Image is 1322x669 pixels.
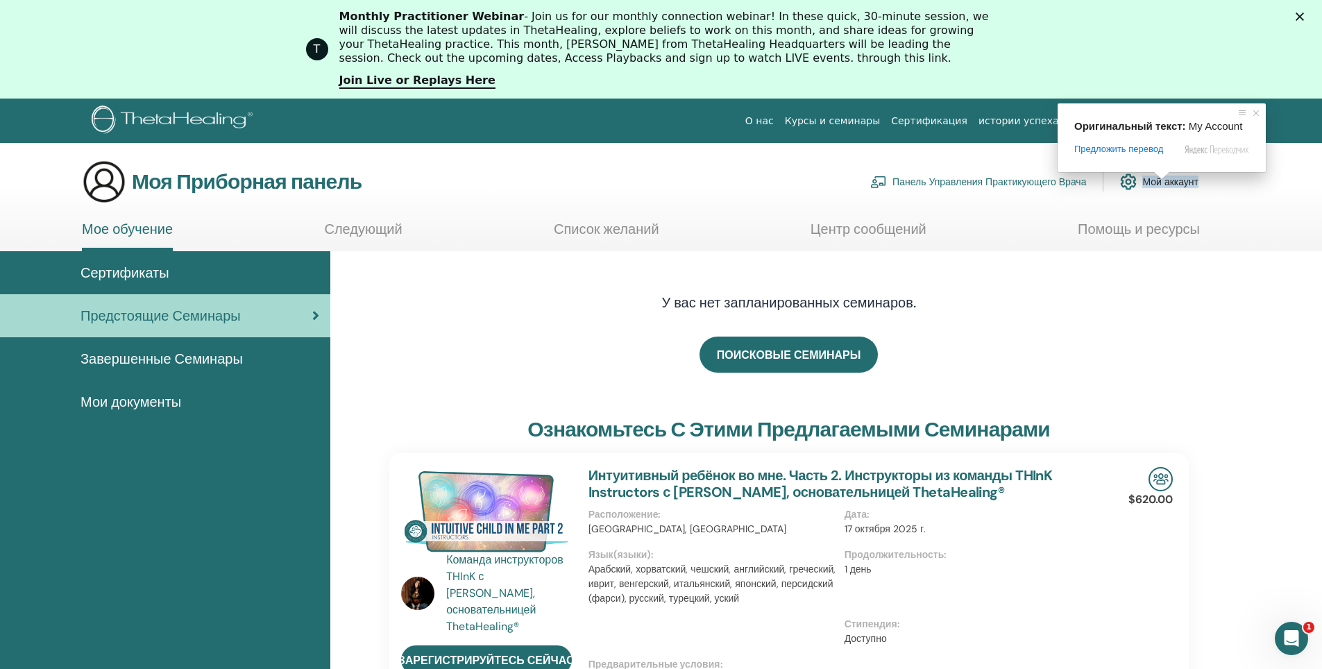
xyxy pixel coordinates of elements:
ya-tr-span: Арабский, хорватский, чешский, английский, греческий, иврит, венгерский, итальянский, японский, п... [588,563,836,604]
a: Сертификация [885,108,973,134]
a: О нас [740,108,779,134]
ya-tr-span: Сертификаты [80,264,169,282]
a: истории успеха [973,108,1065,134]
img: chalkboard-teacher.svg [870,176,887,188]
ya-tr-span: Мое обучение [82,220,173,238]
ya-tr-span: Продолжительность [845,548,944,561]
ya-tr-span: У вас нет запланированных семинаров. [661,294,915,312]
a: ПОИСКОВЫЕ СЕМИНАРЫ [700,337,879,373]
div: Profile image for ThetaHealing [306,38,328,60]
div: - Join us for our monthly connection webinar! In these quick, 30-minute session, we will discuss ... [339,10,994,65]
ya-tr-span: Помощь и ресурсы [1078,220,1200,238]
ya-tr-span: : [651,548,654,561]
a: Мой аккаунт [1120,167,1198,197]
ya-tr-span: ознакомьтесь с этими предлагаемыми семинарами [527,416,1050,443]
ya-tr-span: [GEOGRAPHIC_DATA], [GEOGRAPHIC_DATA] [588,523,786,535]
img: logo.png [92,105,257,137]
ya-tr-span: Расположение [588,508,659,520]
span: Оригинальный текст: [1074,120,1186,132]
span: My Account [1189,120,1243,132]
a: Панель Управления Практикующего Врача [870,167,1086,197]
iframe: Прямой чат по внутренней связи [1275,622,1308,655]
ya-tr-span: : [897,618,900,630]
ya-tr-span: Центр сообщений [811,220,926,238]
ya-tr-span: Мои документы [80,393,181,411]
ya-tr-span: Дата [845,508,867,520]
ya-tr-span: 1 день [845,563,872,575]
a: Курсы и семинары [779,108,886,134]
ya-tr-span: Панель Управления Практикующего Врача [892,176,1086,188]
img: default.jpg [401,577,434,610]
ya-tr-span: Завершенные Семинары [80,350,243,368]
img: cog.svg [1120,170,1137,194]
ya-tr-span: Мой аккаунт [1142,176,1198,188]
ya-tr-span: Стипендия [845,618,897,630]
ya-tr-span: : [658,508,661,520]
ya-tr-span: ПОИСКОВЫЕ СЕМИНАРЫ [717,348,861,362]
ya-tr-span: Курсы и семинары [785,115,881,126]
ya-tr-span: 17 октября 2025 г. [845,523,926,535]
ya-tr-span: Язык(языки) [588,548,652,561]
ya-tr-span: : [944,548,947,561]
ya-tr-span: О нас [745,115,774,126]
a: Помощь и ресурсы [1078,221,1200,248]
ya-tr-span: Сертификация [891,115,967,126]
a: Join Live or Replays Here [339,74,495,89]
ya-tr-span: зарегистрируйтесь сейчас [398,653,575,668]
span: 1 [1303,622,1314,633]
ya-tr-span: Список желаний [554,220,659,238]
ya-tr-span: Доступно [845,632,887,645]
p: $620.00 [1128,491,1173,508]
img: Интуитивный ребёнок во мне. Часть 2. Инструкторы [401,467,572,556]
ya-tr-span: основательницей ThetaHealing® [446,602,536,634]
a: Мое обучение [82,221,173,251]
img: Очный семинар [1149,467,1173,491]
div: Закрыть [1296,12,1310,21]
a: Команда инструкторов THInK с [PERSON_NAME], основательницей ThetaHealing® [446,552,575,635]
img: generic-user-icon.jpg [82,160,126,204]
a: Следующий [324,221,402,248]
ya-tr-span: Следующий [324,220,402,238]
b: Monthly Practitioner Webinar [339,10,525,23]
a: Интуитивный ребёнок во мне. Часть 2. Инструкторы из команды THInK Instructors с [PERSON_NAME], ос... [588,466,1053,501]
ya-tr-span: Моя Приборная панель [132,168,362,195]
a: Центр сообщений [811,221,926,248]
a: Список желаний [554,221,659,248]
span: Предложить перевод [1074,143,1163,155]
ya-tr-span: истории успеха [978,115,1059,126]
ya-tr-span: : [867,508,870,520]
ya-tr-span: Предстоящие Семинары [80,307,241,325]
ya-tr-span: Команда инструкторов THInK с [PERSON_NAME], [446,552,563,600]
